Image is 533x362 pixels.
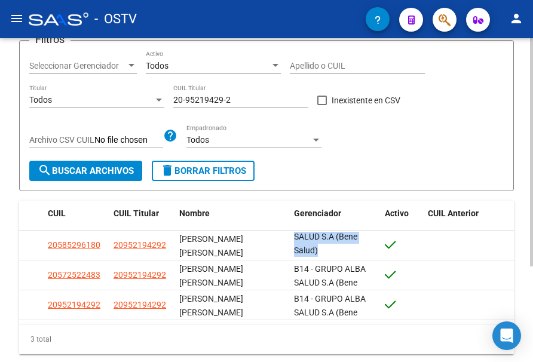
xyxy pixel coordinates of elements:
span: B14 - GRUPO ALBA SALUD S.A (Bene Salud) [294,218,366,255]
datatable-header-cell: Gerenciador [289,201,380,226]
mat-icon: menu [10,11,24,26]
span: 20952194292 [48,300,100,309]
mat-icon: delete [160,163,174,177]
span: Todos [146,61,169,70]
h3: Filtros [29,31,71,48]
span: Borrar Filtros [160,165,246,176]
span: 20952194292 [114,300,166,309]
div: 3 total [19,324,514,354]
span: Nombre [179,208,210,218]
datatable-header-cell: CUIL [43,201,109,226]
span: CUIL Anterior [428,208,479,218]
span: 20572522483 [48,270,100,280]
span: B14 - GRUPO ALBA SALUD S.A (Bene Salud) [294,264,366,301]
span: Archivo CSV CUIL [29,135,94,145]
datatable-header-cell: CUIL Titular [109,201,174,226]
span: - OSTV [94,6,137,32]
datatable-header-cell: Activo [380,201,423,226]
datatable-header-cell: Nombre [174,201,289,226]
mat-icon: help [163,128,177,143]
span: Seleccionar Gerenciador [29,61,126,71]
span: [PERSON_NAME] [PERSON_NAME] [179,264,243,287]
div: Open Intercom Messenger [492,321,521,350]
span: [PERSON_NAME] [PERSON_NAME] [179,294,243,317]
button: Borrar Filtros [152,161,255,181]
span: CUIL [48,208,66,218]
span: Todos [186,135,209,145]
input: Archivo CSV CUIL [94,135,163,146]
span: Buscar Archivos [38,165,134,176]
span: 20585296180 [48,240,100,250]
span: 20952194292 [114,240,166,250]
span: 20952194292 [114,270,166,280]
span: Todos [29,95,52,105]
span: Activo [385,208,409,218]
span: Gerenciador [294,208,341,218]
span: CUIL Titular [114,208,159,218]
mat-icon: person [509,11,523,26]
mat-icon: search [38,163,52,177]
span: B14 - GRUPO ALBA SALUD S.A (Bene Salud) [294,294,366,331]
span: Inexistente en CSV [332,93,400,108]
span: [PERSON_NAME] [PERSON_NAME] [179,234,243,257]
datatable-header-cell: CUIL Anterior [423,201,514,226]
button: Buscar Archivos [29,161,142,181]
